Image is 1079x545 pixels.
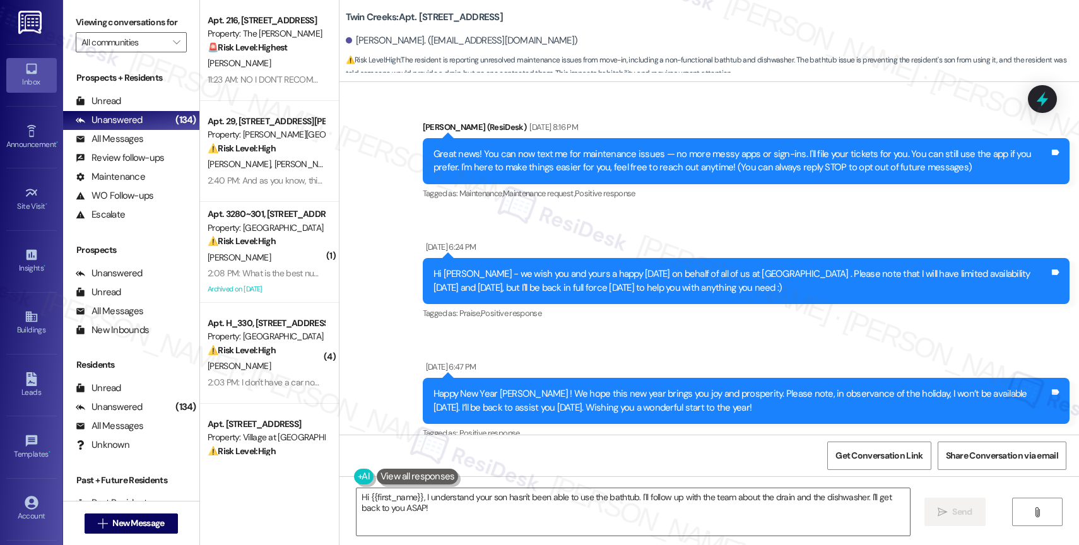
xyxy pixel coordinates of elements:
[208,330,324,343] div: Property: [GEOGRAPHIC_DATA]
[76,382,121,395] div: Unread
[6,368,57,402] a: Leads
[76,208,125,221] div: Escalate
[76,189,153,202] div: WO Follow-ups
[208,377,752,388] div: 2:03 PM: I don't have a car now. It's too late for a space. I do still want a garage. But really ...
[6,430,57,464] a: Templates •
[835,449,923,462] span: Get Conversation Link
[924,498,986,526] button: Send
[6,306,57,340] a: Buildings
[952,505,972,519] span: Send
[208,431,324,444] div: Property: Village at [GEOGRAPHIC_DATA] I
[76,496,152,510] div: Past Residents
[6,244,57,278] a: Insights •
[357,488,910,536] textarea: Hi {{first_name}}, I understand your son hasn't been able to use the bathtub. I'll follow up with...
[49,448,50,457] span: •
[63,358,199,372] div: Residents
[526,120,578,134] div: [DATE] 8:16 PM
[459,428,520,438] span: Positive response
[208,360,271,372] span: [PERSON_NAME]
[481,308,541,319] span: Positive response
[423,184,1070,202] div: Tagged as:
[423,240,476,254] div: [DATE] 6:24 PM
[423,120,1070,138] div: [PERSON_NAME] (ResiDesk)
[208,317,324,330] div: Apt. H_330, [STREET_ADDRESS]
[85,513,178,534] button: New Message
[274,158,337,170] span: [PERSON_NAME]
[208,128,324,141] div: Property: [PERSON_NAME][GEOGRAPHIC_DATA]
[827,442,931,470] button: Get Conversation Link
[63,243,199,257] div: Prospects
[63,71,199,85] div: Prospects + Residents
[76,286,121,299] div: Unread
[346,54,1079,81] span: : The resident is reporting unresolved maintenance issues from move-in, including a non-functiona...
[172,397,199,417] div: (134)
[208,221,324,235] div: Property: [GEOGRAPHIC_DATA]
[56,138,58,147] span: •
[208,27,324,40] div: Property: The [PERSON_NAME]
[208,208,324,221] div: Apt. 3280~301, [STREET_ADDRESS]
[208,235,276,247] strong: ⚠️ Risk Level: High
[63,474,199,487] div: Past + Future Residents
[6,182,57,216] a: Site Visit •
[76,267,143,280] div: Unanswered
[76,13,187,32] label: Viewing conversations for
[208,42,288,53] strong: 🚨 Risk Level: Highest
[76,401,143,414] div: Unanswered
[346,11,503,24] b: Twin Creeks: Apt. [STREET_ADDRESS]
[938,507,947,517] i: 
[208,445,276,457] strong: ⚠️ Risk Level: High
[433,148,1049,175] div: Great news! You can now text me for maintenance issues — no more messy apps or sign-ins. I'll fil...
[208,252,271,263] span: [PERSON_NAME]
[76,151,164,165] div: Review follow-ups
[938,442,1066,470] button: Share Conversation via email
[45,200,47,209] span: •
[208,14,324,27] div: Apt. 216, [STREET_ADDRESS]
[208,57,271,69] span: [PERSON_NAME]
[173,37,180,47] i: 
[172,110,199,130] div: (134)
[76,305,143,318] div: All Messages
[208,115,324,128] div: Apt. 29, [STREET_ADDRESS][PERSON_NAME]
[433,267,1049,295] div: Hi [PERSON_NAME] - we wish you and yours a happy [DATE] on behalf of all of us at [GEOGRAPHIC_DAT...
[76,132,143,146] div: All Messages
[76,419,143,433] div: All Messages
[76,170,145,184] div: Maintenance
[208,344,276,356] strong: ⚠️ Risk Level: High
[208,74,897,85] div: 11:23 AM: NO I DON'T RECOMMEND CAUSE YOUR MANAGER DID NOT DO HER JOB ABOUT ME WHEN I WAS ATTACKED...
[459,188,503,199] span: Maintenance ,
[423,360,476,373] div: [DATE] 6:47 PM
[346,34,578,47] div: [PERSON_NAME]. ([EMAIL_ADDRESS][DOMAIN_NAME])
[1032,507,1042,517] i: 
[423,304,1070,322] div: Tagged as:
[208,267,334,279] div: 2:08 PM: What is the best number
[6,492,57,526] a: Account
[44,262,45,271] span: •
[76,324,149,337] div: New Inbounds
[208,175,850,186] div: 2:40 PM: And as you know, this apartment had many problems with the electricity in the first coup...
[6,58,57,92] a: Inbox
[76,95,121,108] div: Unread
[208,143,276,154] strong: ⚠️ Risk Level: High
[98,519,107,529] i: 
[575,188,635,199] span: Positive response
[76,114,143,127] div: Unanswered
[423,424,1070,442] div: Tagged as:
[112,517,164,530] span: New Message
[18,11,44,34] img: ResiDesk Logo
[206,281,326,297] div: Archived on [DATE]
[503,188,575,199] span: Maintenance request ,
[433,387,1049,414] div: Happy New Year [PERSON_NAME] ! We hope this new year brings you joy and prosperity. Please note, ...
[459,308,481,319] span: Praise ,
[208,418,324,431] div: Apt. [STREET_ADDRESS]
[346,55,400,65] strong: ⚠️ Risk Level: High
[946,449,1058,462] span: Share Conversation via email
[81,32,167,52] input: All communities
[76,438,129,452] div: Unknown
[208,158,274,170] span: [PERSON_NAME]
